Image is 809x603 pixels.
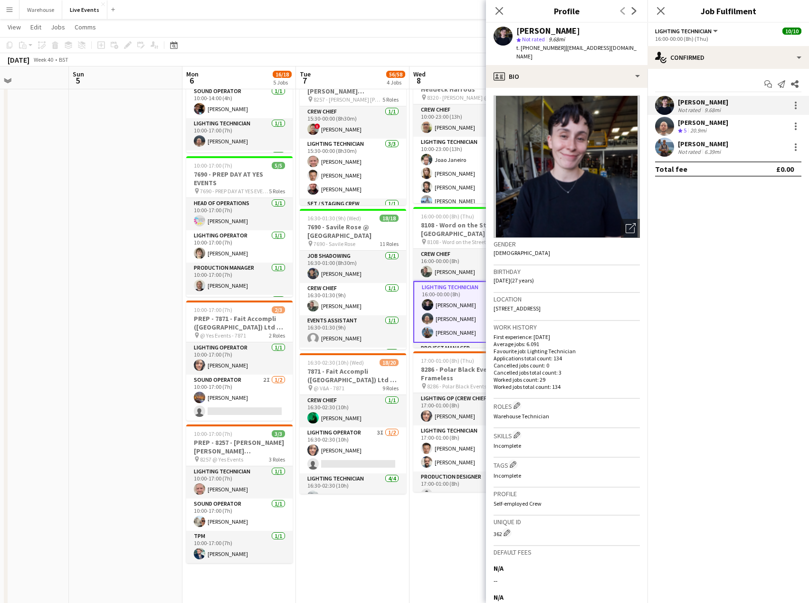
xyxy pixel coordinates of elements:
p: Cancelled jobs total count: 3 [494,369,640,376]
div: Open photos pop-in [621,219,640,238]
app-card-role: Lighting Technician4/416:30-02:30 (10h)[PERSON_NAME] [300,473,406,547]
app-card-role: Lighting Technician3/316:00-00:00 (8h)[PERSON_NAME][PERSON_NAME][PERSON_NAME] [413,281,520,343]
div: 16:30-01:30 (9h) (Wed)18/187690 - Savile Rose @ [GEOGRAPHIC_DATA] 7690 - Savile Rose11 RolesJob S... [300,209,406,349]
app-job-card: 10:00-17:00 (7h)3/3PREP - 8257 - [PERSON_NAME] [PERSON_NAME] International @ Yes Events 8257 @ Ye... [186,424,293,563]
div: 6.39mi [703,148,723,155]
div: Not rated [678,148,703,155]
app-card-role: Lighting Op (Crew Chief)1/117:00-01:00 (8h)[PERSON_NAME] [413,393,520,425]
app-card-role: Sound Operator2I1/210:00-17:00 (7h)[PERSON_NAME] [186,375,293,421]
app-card-role: Sound Operator1/110:00-17:00 (7h)[PERSON_NAME] [186,499,293,531]
app-card-role: Lighting Technician4/410:00-23:00 (13h)Joao Janeiro[PERSON_NAME][PERSON_NAME][PERSON_NAME] [413,137,520,210]
h3: Roles [494,401,640,411]
h3: Unique ID [494,518,640,526]
div: [DATE] [8,55,29,65]
div: [PERSON_NAME] [678,98,728,106]
span: 5 Roles [269,188,285,195]
span: 16:30-01:30 (9h) (Wed) [307,215,361,222]
app-card-role: Lighting Operator1/110:00-17:00 (7h)[PERSON_NAME] [186,230,293,263]
span: 2/3 [272,306,285,313]
h3: 7690 - Savile Rose @ [GEOGRAPHIC_DATA] [300,223,406,240]
app-job-card: 16:30-02:30 (10h) (Wed)18/207871 - Fait Accompli ([GEOGRAPHIC_DATA]) Ltd @ V&A @ V&A - 78719 Role... [300,353,406,494]
h3: PREP - 7871 - Fait Accompli ([GEOGRAPHIC_DATA]) Ltd @ YES Events [186,314,293,331]
span: Tue [300,70,311,78]
p: First experience: [DATE] [494,333,640,340]
div: 4 Jobs [387,79,405,86]
img: Crew avatar or photo [494,95,640,238]
h3: PREP - 8257 - [PERSON_NAME] [PERSON_NAME] International @ Yes Events [186,438,293,455]
span: 11 Roles [380,240,399,247]
div: 9.68mi [703,106,723,113]
span: ! [314,123,320,129]
app-card-role: Lighting Technician2/217:00-01:00 (8h)[PERSON_NAME][PERSON_NAME] [413,425,520,471]
app-card-role: Crew Chief1/116:30-02:30 (10h)[PERSON_NAME] [300,395,406,427]
span: 8257 @ Yes Events [200,456,243,463]
div: 16:00-00:00 (8h) (Thu)10/108108 - Word on the Street [GEOGRAPHIC_DATA] @ Banqueting House 8108 - ... [413,207,520,348]
div: £0.00 [776,164,794,174]
div: Confirmed [647,46,809,69]
app-card-role: Lighting Technician3/315:30-00:00 (8h30m)[PERSON_NAME][PERSON_NAME][PERSON_NAME] [300,139,406,198]
span: 6 [185,75,199,86]
app-card-role: Production Designer1/117:00-01:00 (8h)[PERSON_NAME] [413,471,520,504]
span: 10:00-17:00 (7h) [194,162,232,169]
span: 10:00-17:00 (7h) [194,430,232,437]
span: 18/20 [380,359,399,366]
span: 18/18 [380,215,399,222]
button: Warehouse [19,0,62,19]
app-job-card: 10:00-17:00 (7h)5/57690 - PREP DAY AT YES EVENTS 7690 - PREP DAY AT YES EVENTS5 RolesHead of Oper... [186,156,293,297]
div: 10:00-23:00 (13h)11/118320 - [PERSON_NAME] @ Helideck Harrods 8320 - [PERSON_NAME] @ Helideck Har... [413,63,520,203]
app-card-role: TPM1/1 [186,151,293,183]
span: 5 Roles [382,96,399,103]
app-card-role: Crew Chief1/110:00-23:00 (13h)[PERSON_NAME] [413,104,520,137]
app-card-role: Job Shadowing1/116:30-01:00 (8h30m)[PERSON_NAME] [300,251,406,283]
app-card-role: Sound Operator1/1 [186,295,293,327]
div: Not rated [678,106,703,113]
app-card-role: Lighting Operator1/1 [300,348,406,380]
div: 5 Jobs [273,79,291,86]
app-card-role: Sound Operator1/110:00-14:00 (4h)[PERSON_NAME] [186,86,293,118]
span: Warehouse Technician [494,413,549,420]
span: Jobs [51,23,65,31]
app-card-role: TPM1/110:00-17:00 (7h)[PERSON_NAME] [186,531,293,563]
span: Lighting Technician [655,28,712,35]
span: | [EMAIL_ADDRESS][DOMAIN_NAME] [516,44,637,60]
div: 15:30-00:00 (8h30m) (Wed)7/78257 - [PERSON_NAME] [PERSON_NAME] International @ [GEOGRAPHIC_DATA] ... [300,65,406,205]
span: 5 [684,127,686,134]
div: 362 [494,528,640,537]
h3: Default fees [494,548,640,556]
h3: 8108 - Word on the Street [GEOGRAPHIC_DATA] @ Banqueting House [413,221,520,238]
h3: Profile [486,5,647,17]
app-card-role: Project Manager1/1 [413,343,520,375]
app-card-role: Crew Chief1/116:30-01:30 (9h)[PERSON_NAME] [300,283,406,315]
span: 16:30-02:30 (10h) (Wed) [307,359,364,366]
h3: Profile [494,490,640,498]
app-card-role: Lighting Technician1/110:00-17:00 (7h)[PERSON_NAME] [186,466,293,499]
app-card-role: Crew Chief1/116:00-00:00 (8h)[PERSON_NAME] [413,249,520,281]
app-card-role: Crew Chief1/115:30-00:00 (8h30m)![PERSON_NAME] [300,106,406,139]
a: Jobs [47,21,69,33]
span: 7690 - Savile Rose [314,240,355,247]
app-card-role: Lighting Technician1/110:00-17:00 (7h)[PERSON_NAME] [186,118,293,151]
app-job-card: 17:00-01:00 (8h) (Thu)10/108286 - Polar Black Events @ Frameless 8286 - Polar Black Events8 Roles... [413,351,520,492]
span: 8108 - Word on the Street [GEOGRAPHIC_DATA] @ Banqueting House [427,238,496,245]
h3: Work history [494,323,640,331]
div: Bio [486,65,647,88]
h3: Location [494,295,640,303]
span: Sun [73,70,84,78]
app-card-role: Lighting Operator1/110:00-17:00 (7h)[PERSON_NAME] [186,342,293,375]
span: 8286 - Polar Black Events [427,383,486,390]
p: Favourite job: Lighting Technician [494,348,640,355]
h3: Skills [494,430,640,440]
p: Average jobs: 6.091 [494,340,640,348]
p: Cancelled jobs count: 0 [494,362,640,369]
span: Edit [30,23,41,31]
span: Not rated [522,36,545,43]
span: 9 Roles [382,385,399,392]
span: 5/5 [272,162,285,169]
span: 10/10 [782,28,801,35]
span: Wed [413,70,426,78]
h3: Birthday [494,267,640,276]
